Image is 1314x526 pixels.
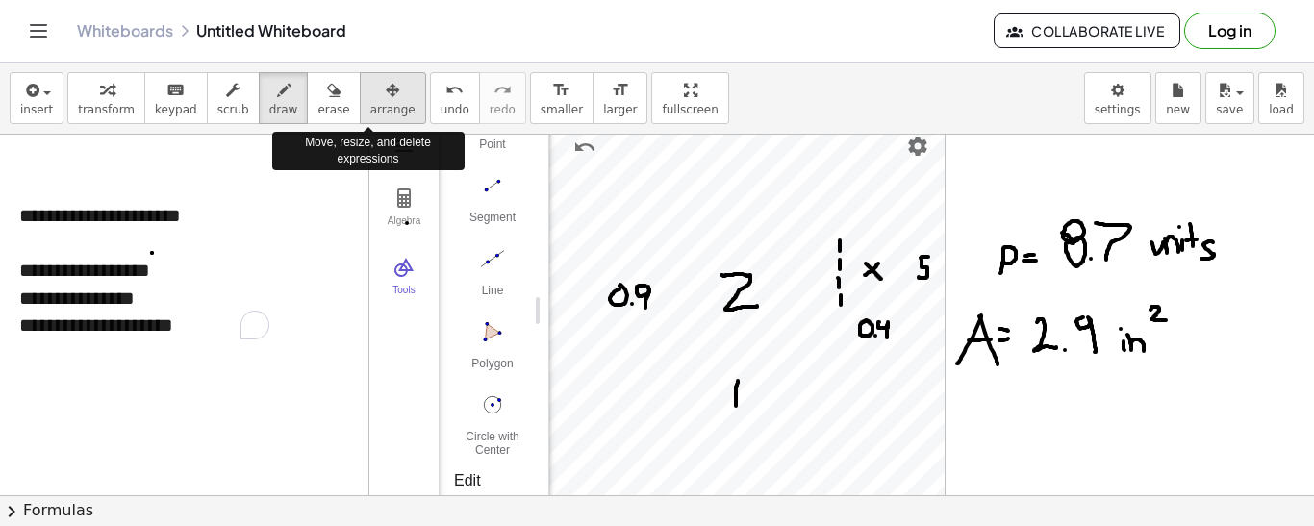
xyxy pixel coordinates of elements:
[1095,103,1141,116] span: settings
[1184,13,1276,49] button: Log in
[651,72,728,124] button: fullscreen
[593,72,647,124] button: format_sizelarger
[10,72,63,124] button: insert
[155,103,197,116] span: keypad
[307,72,360,124] button: erase
[445,79,464,102] i: undo
[1258,72,1304,124] button: load
[1269,103,1294,116] span: load
[23,15,54,46] button: Toggle navigation
[1010,22,1164,39] span: Collaborate Live
[360,72,426,124] button: arrange
[490,103,516,116] span: redo
[1166,103,1190,116] span: new
[272,132,465,170] div: Move, resize, and delete expressions
[269,103,298,116] span: draw
[530,72,594,124] button: format_sizesmaller
[994,13,1180,48] button: Collaborate Live
[207,72,260,124] button: scrub
[78,103,135,116] span: transform
[430,72,480,124] button: undoundo
[441,103,469,116] span: undo
[603,103,637,116] span: larger
[1155,72,1201,124] button: new
[67,72,145,124] button: transform
[144,72,208,124] button: keyboardkeypad
[1205,72,1254,124] button: save
[541,103,583,116] span: smaller
[317,103,349,116] span: erase
[1216,103,1243,116] span: save
[166,79,185,102] i: keyboard
[20,103,53,116] span: insert
[662,103,718,116] span: fullscreen
[479,72,526,124] button: redoredo
[552,79,570,102] i: format_size
[1084,72,1151,124] button: settings
[259,72,309,124] button: draw
[77,21,173,40] a: Whiteboards
[370,103,416,116] span: arrange
[493,79,512,102] i: redo
[611,79,629,102] i: format_size
[217,103,249,116] span: scrub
